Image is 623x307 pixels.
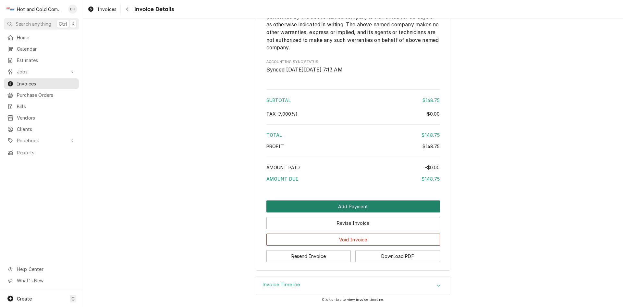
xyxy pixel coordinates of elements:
[256,276,450,295] div: Accordion Header
[355,250,440,262] button: Download PDF
[68,5,77,14] div: Daryl Harris's Avatar
[266,111,298,117] span: [4%] Georgia State [3%] Georgia, Bartow County
[266,217,440,229] button: Revise Invoice
[266,164,440,171] div: Amount Paid
[4,66,79,77] a: Go to Jobs
[17,57,76,64] span: Estimates
[266,97,291,103] span: Subtotal
[266,110,440,117] div: Tax
[16,20,51,27] span: Search anything
[85,4,119,15] a: Invoices
[4,124,79,134] a: Clients
[256,276,450,295] div: Invoice Timeline
[4,147,79,158] a: Reports
[4,78,79,89] a: Invoices
[17,114,76,121] span: Vendors
[72,20,75,27] span: K
[421,175,440,182] div: $148.75
[4,112,79,123] a: Vendors
[4,90,79,100] a: Purchase Orders
[6,5,15,14] div: H
[59,20,67,27] span: Ctrl
[422,143,440,150] div: $148.75
[4,101,79,112] a: Bills
[71,295,75,302] span: C
[17,103,76,110] span: Bills
[266,66,440,74] span: Accounting Sync Status
[422,97,440,104] div: $148.75
[6,5,15,14] div: Hot and Cold Commercial Kitchens, Inc.'s Avatar
[17,149,76,156] span: Reports
[17,296,32,301] span: Create
[68,5,77,14] div: DH
[266,200,440,262] div: Button Group
[4,135,79,146] a: Go to Pricebook
[266,165,300,170] span: Amount Paid
[263,282,300,288] h3: Invoice Timeline
[266,212,440,229] div: Button Group Row
[256,276,450,295] button: Accordion Details Expand Trigger
[266,143,440,150] div: Profit
[17,80,76,87] span: Invoices
[4,18,79,30] button: Search anythingCtrlK
[266,67,343,73] span: Synced [DATE][DATE] 7:13 AM
[266,59,440,65] span: Accounting Sync Status
[266,200,440,212] button: Add Payment
[266,229,440,246] div: Button Group Row
[266,59,440,73] div: Accounting Sync Status
[427,110,440,117] div: $0.00
[266,175,440,182] div: Amount Due
[122,4,132,14] button: Navigate back
[266,132,440,138] div: Total
[17,126,76,133] span: Clients
[17,34,76,41] span: Home
[266,250,351,262] button: Resend Invoice
[132,5,174,14] span: Invoice Details
[97,6,116,13] span: Invoices
[322,298,384,302] span: Click or tap to view invoice timeline.
[266,87,440,187] div: Amount Summary
[266,234,440,246] button: Void Invoice
[266,246,440,262] div: Button Group Row
[4,275,79,286] a: Go to What's New
[4,32,79,43] a: Home
[4,264,79,275] a: Go to Help Center
[4,44,79,54] a: Calendar
[17,277,75,284] span: What's New
[266,176,299,182] span: Amount Due
[266,200,440,212] div: Button Group Row
[17,92,76,98] span: Purchase Orders
[266,97,440,104] div: Subtotal
[17,45,76,52] span: Calendar
[266,132,282,138] span: Total
[17,137,66,144] span: Pricebook
[17,6,65,13] div: Hot and Cold Commercial Kitchens, Inc.
[4,55,79,66] a: Estimates
[425,164,440,171] div: -$0.00
[17,266,75,273] span: Help Center
[17,68,66,75] span: Jobs
[266,144,284,149] span: Profit
[421,132,440,138] div: $148.75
